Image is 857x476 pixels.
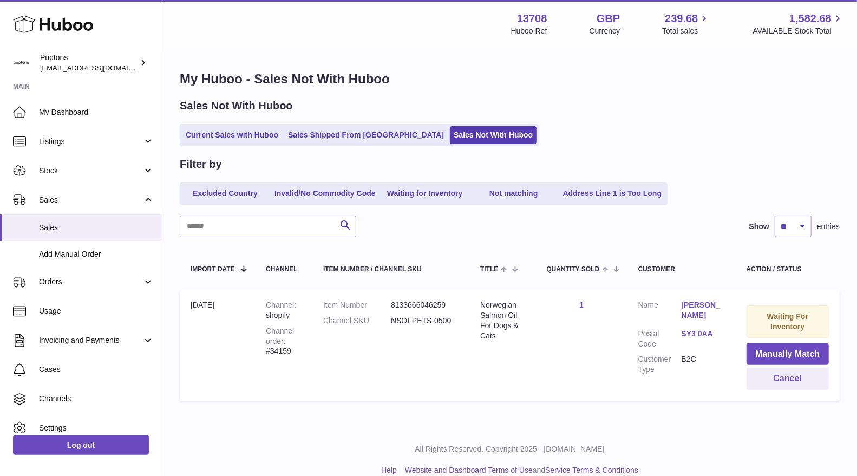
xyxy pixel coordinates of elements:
button: Manually Match [747,343,829,366]
dd: B2C [682,354,725,375]
dt: Name [638,300,682,323]
span: My Dashboard [39,107,154,118]
img: hello@puptons.com [13,55,29,71]
dd: NSOI-PETS-0500 [391,316,459,326]
a: Service Terms & Conditions [545,466,638,474]
span: AVAILABLE Stock Total [753,26,844,36]
strong: Channel order [266,327,294,345]
span: Add Manual Order [39,249,154,259]
div: Puptons [40,53,138,73]
div: #34159 [266,326,302,357]
dt: Item Number [323,300,391,310]
span: Channels [39,394,154,404]
span: Listings [39,136,142,147]
div: Huboo Ref [511,26,547,36]
div: Currency [590,26,620,36]
a: Log out [13,435,149,455]
a: Not matching [470,185,557,203]
strong: Channel [266,301,296,309]
div: Customer [638,266,725,273]
span: Settings [39,423,154,433]
a: Help [381,466,397,474]
span: Invoicing and Payments [39,335,142,345]
span: Usage [39,306,154,316]
a: SY3 0AA [682,329,725,339]
label: Show [749,221,769,232]
span: Quantity Sold [547,266,600,273]
span: 1,582.68 [789,11,832,26]
button: Cancel [747,368,829,390]
span: 239.68 [665,11,698,26]
dt: Channel SKU [323,316,391,326]
span: Orders [39,277,142,287]
p: All Rights Reserved. Copyright 2025 - [DOMAIN_NAME] [171,444,848,454]
strong: GBP [597,11,620,26]
a: Sales Not With Huboo [450,126,537,144]
span: Sales [39,223,154,233]
span: Stock [39,166,142,176]
dt: Customer Type [638,354,682,375]
a: 1,582.68 AVAILABLE Stock Total [753,11,844,36]
span: entries [817,221,840,232]
a: Excluded Country [182,185,269,203]
span: Import date [191,266,235,273]
li: and [401,465,638,475]
div: Action / Status [747,266,829,273]
div: Channel [266,266,302,273]
a: Invalid/No Commodity Code [271,185,380,203]
div: Norwegian Salmon Oil For Dogs & Cats [480,300,525,341]
dd: 8133666046259 [391,300,459,310]
a: Sales Shipped From [GEOGRAPHIC_DATA] [284,126,448,144]
span: [EMAIL_ADDRESS][DOMAIN_NAME] [40,63,159,72]
a: Website and Dashboard Terms of Use [405,466,533,474]
a: Address Line 1 is Too Long [559,185,666,203]
dt: Postal Code [638,329,682,349]
a: 1 [579,301,584,309]
a: [PERSON_NAME] [682,300,725,321]
span: Sales [39,195,142,205]
strong: 13708 [517,11,547,26]
span: Total sales [662,26,710,36]
h2: Filter by [180,157,222,172]
td: [DATE] [180,289,255,401]
span: Cases [39,364,154,375]
div: shopify [266,300,302,321]
strong: Waiting For Inventory [767,312,808,331]
h2: Sales Not With Huboo [180,99,293,113]
a: 239.68 Total sales [662,11,710,36]
div: Item Number / Channel SKU [323,266,459,273]
a: Waiting for Inventory [382,185,468,203]
a: Current Sales with Huboo [182,126,282,144]
span: Title [480,266,498,273]
h1: My Huboo - Sales Not With Huboo [180,70,840,88]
